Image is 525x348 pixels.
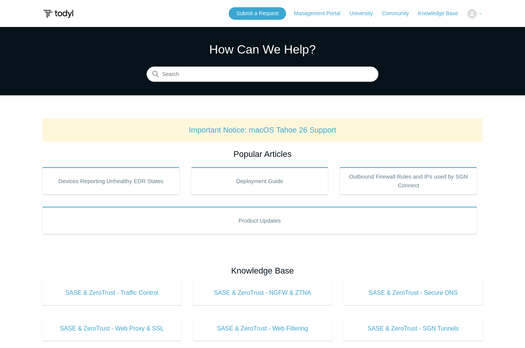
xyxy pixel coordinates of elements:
[193,281,332,305] a: SASE & ZeroTrust - NGFW & ZTNA
[340,167,477,195] a: Outbound Firewall Rules and IPs used by SGN Connect
[349,9,380,17] a: University
[42,167,180,195] a: Devices Reporting Unhealthy EDR States
[42,316,182,341] a: SASE & ZeroTrust - Web Proxy & SSL
[343,281,483,305] a: SASE & ZeroTrust - Secure DNS
[147,40,378,59] h1: How Can We Help?
[355,288,471,297] span: SASE & ZeroTrust - Secure DNS
[42,207,477,234] a: Product Updates
[42,264,483,277] h2: Knowledge Base
[294,9,348,17] a: Management Portal
[42,281,182,305] a: SASE & ZeroTrust - Traffic Control
[191,167,329,195] a: Deployment Guide
[204,288,321,297] span: SASE & ZeroTrust - NGFW & ZTNA
[42,148,483,160] h2: Popular Articles
[54,324,170,333] span: SASE & ZeroTrust - Web Proxy & SSL
[418,9,466,17] a: Knowledge Base
[193,316,332,341] a: SASE & ZeroTrust - Web Filtering
[229,7,286,20] a: Submit a Request
[355,324,471,333] span: SASE & ZeroTrust - SGN Tunnels
[382,9,417,17] a: Community
[343,316,483,341] a: SASE & ZeroTrust - SGN Tunnels
[42,7,74,21] img: Todyl Support Center Help Center home page
[204,324,321,333] span: SASE & ZeroTrust - Web Filtering
[54,288,170,297] span: SASE & ZeroTrust - Traffic Control
[189,126,336,134] a: Important Notice: macOS Tahoe 26 Support
[147,67,378,82] input: Search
